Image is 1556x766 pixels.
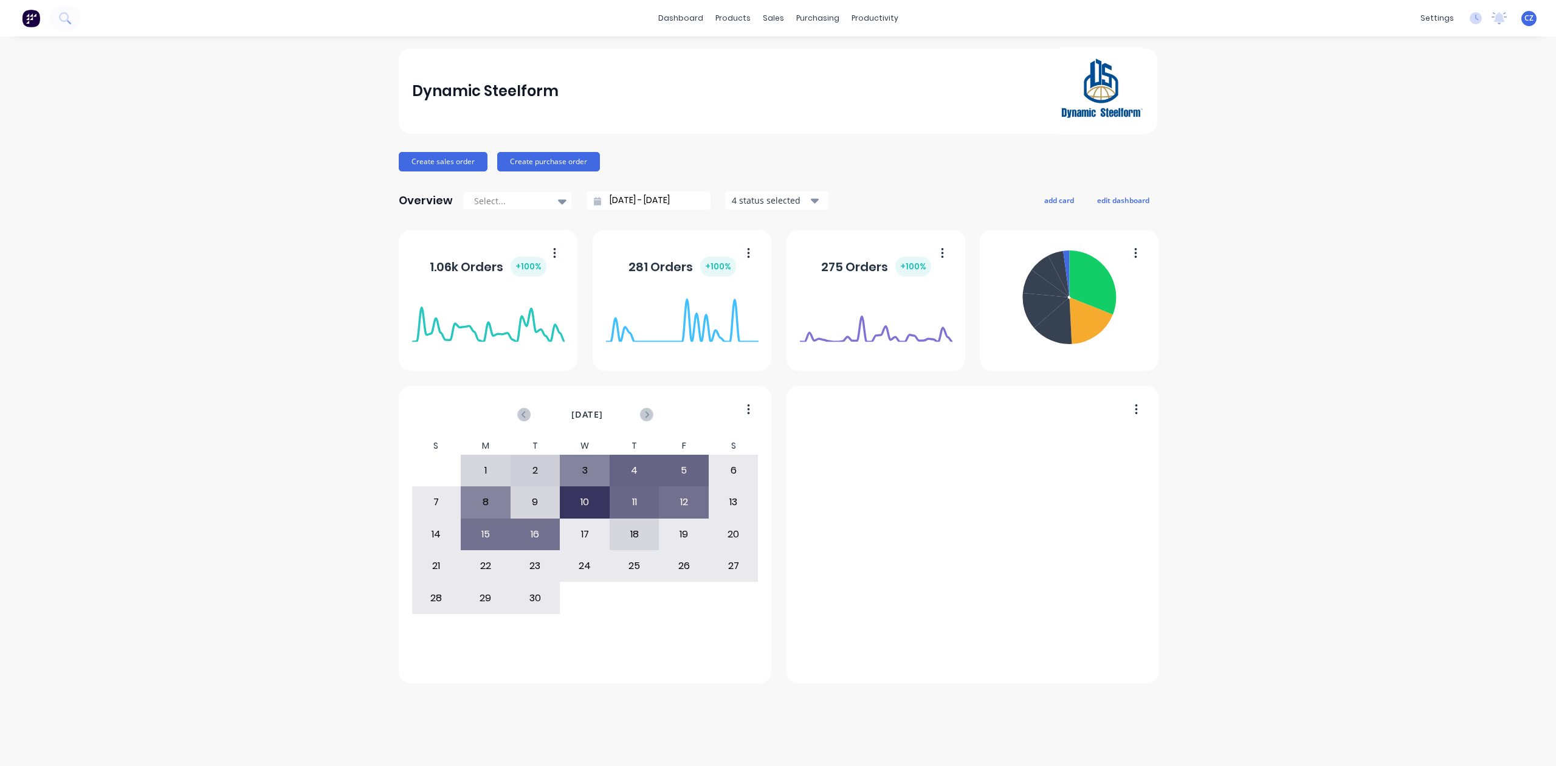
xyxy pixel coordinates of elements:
div: F [659,437,709,455]
button: Create purchase order [497,152,600,171]
div: 7 [412,487,461,517]
span: CZ [1524,13,1534,24]
div: 2 [511,455,560,486]
div: productivity [845,9,904,27]
div: 13 [709,487,758,517]
div: settings [1414,9,1460,27]
button: add card [1036,192,1082,208]
div: T [610,437,659,455]
div: 30 [511,582,560,613]
div: 27 [709,551,758,581]
div: + 100 % [511,257,546,277]
div: 1 [461,455,510,486]
div: Overview [399,188,453,213]
div: 19 [659,519,708,550]
div: 5 [659,455,708,486]
div: Dynamic Steelform [412,79,559,103]
div: W [560,437,610,455]
div: 23 [511,551,560,581]
div: + 100 % [895,257,931,277]
div: 26 [659,551,708,581]
span: [DATE] [571,408,603,421]
div: 6 [709,455,758,486]
div: 4 [610,455,659,486]
img: Factory [22,9,40,27]
div: 11 [610,487,659,517]
div: 17 [560,519,609,550]
div: 20 [709,519,758,550]
div: M [461,437,511,455]
a: dashboard [652,9,709,27]
div: 28 [412,582,461,613]
div: products [709,9,757,27]
div: 275 Orders [821,257,931,277]
div: 3 [560,455,609,486]
div: T [511,437,560,455]
div: 25 [610,551,659,581]
div: sales [757,9,790,27]
div: 29 [461,582,510,613]
div: 1.06k Orders [430,257,546,277]
div: 16 [511,519,560,550]
div: 8 [461,487,510,517]
button: Create sales order [399,152,487,171]
div: 18 [610,519,659,550]
img: Dynamic Steelform [1059,47,1144,135]
button: 4 status selected [725,191,828,210]
div: 12 [659,487,708,517]
div: 281 Orders [628,257,736,277]
div: purchasing [790,9,845,27]
div: 24 [560,551,609,581]
div: S [411,437,461,455]
div: 22 [461,551,510,581]
div: 21 [412,551,461,581]
div: 15 [461,519,510,550]
div: 4 status selected [732,194,808,207]
div: + 100 % [700,257,736,277]
div: 9 [511,487,560,517]
div: 10 [560,487,609,517]
div: 14 [412,519,461,550]
div: S [709,437,759,455]
button: edit dashboard [1089,192,1157,208]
